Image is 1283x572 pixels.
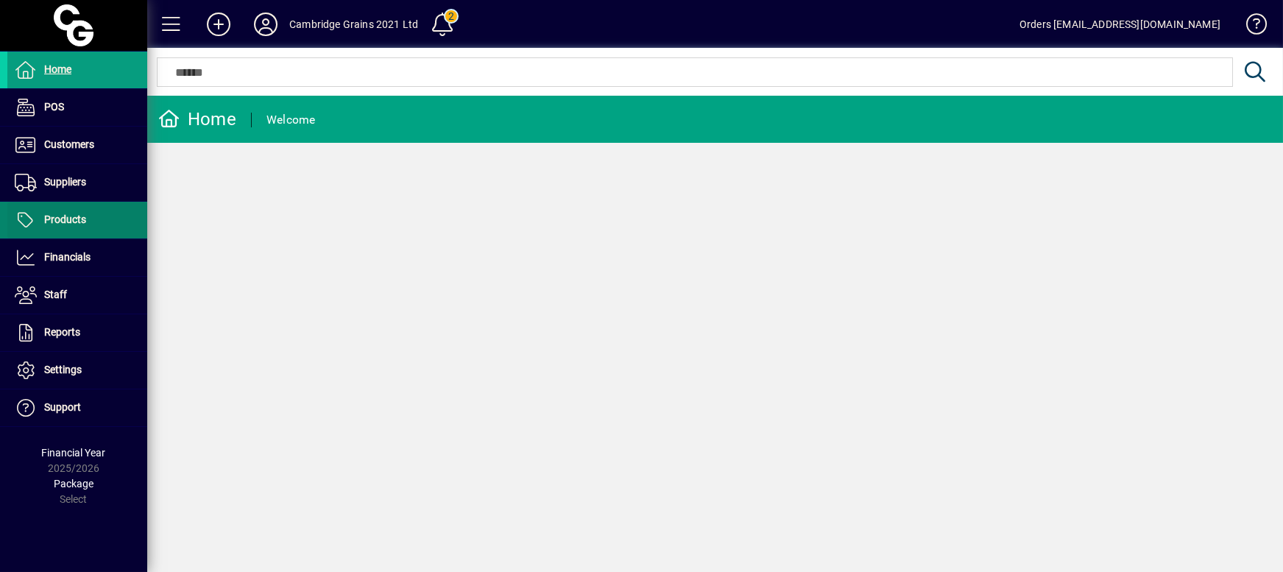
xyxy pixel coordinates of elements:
div: Welcome [266,108,316,132]
span: Package [54,478,93,490]
a: Reports [7,314,147,351]
a: Support [7,389,147,426]
span: Support [44,401,81,413]
span: Home [44,63,71,75]
span: Financial Year [42,447,106,459]
span: POS [44,101,64,113]
a: Suppliers [7,164,147,201]
span: Settings [44,364,82,375]
a: Staff [7,277,147,314]
span: Staff [44,289,67,300]
span: Reports [44,326,80,338]
a: POS [7,89,147,126]
a: Settings [7,352,147,389]
a: Products [7,202,147,239]
a: Financials [7,239,147,276]
span: Products [44,213,86,225]
span: Financials [44,251,91,263]
span: Suppliers [44,176,86,188]
a: Knowledge Base [1235,3,1265,51]
span: Customers [44,138,94,150]
a: Customers [7,127,147,163]
div: Home [158,107,236,131]
div: Cambridge Grains 2021 Ltd [289,13,418,36]
button: Profile [242,11,289,38]
div: Orders [EMAIL_ADDRESS][DOMAIN_NAME] [1019,13,1220,36]
button: Add [195,11,242,38]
